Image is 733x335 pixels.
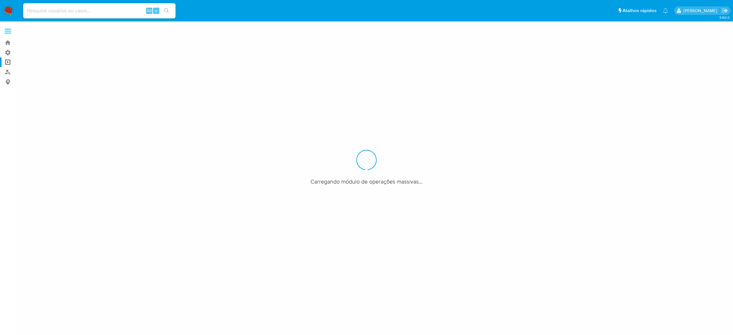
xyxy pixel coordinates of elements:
[23,7,176,15] input: Pesquise usuários ou casos...
[683,8,719,14] p: matheus.lima@mercadopago.com.br
[663,8,668,13] a: Notificações
[155,8,157,14] span: s
[623,7,656,14] span: Atalhos rápidos
[147,8,152,14] span: Alt
[310,178,423,185] span: Carregando módulo de operações massivas...
[722,7,728,14] a: Sair
[160,6,173,15] button: search-icon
